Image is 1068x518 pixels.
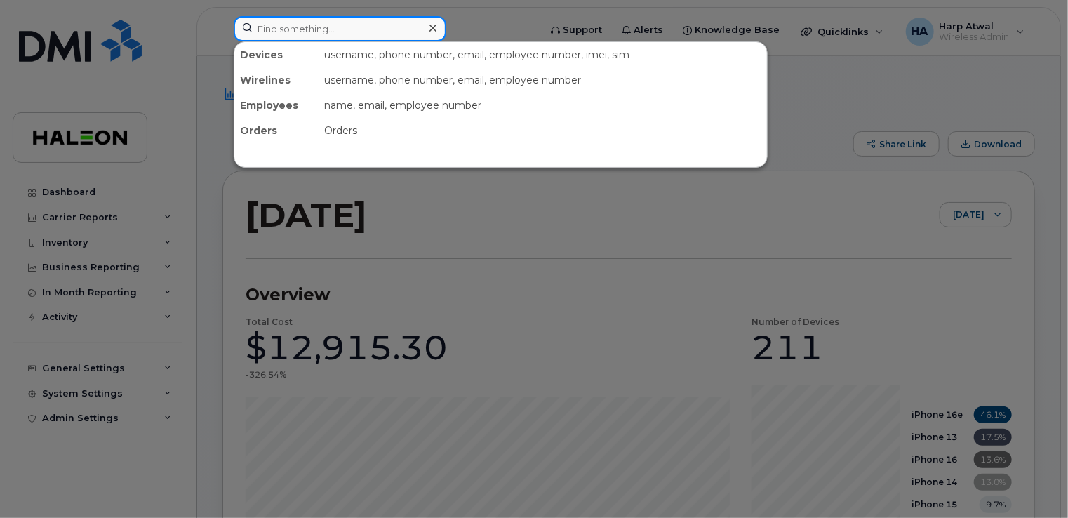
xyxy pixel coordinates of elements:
[234,42,319,67] div: Devices
[234,118,319,143] div: Orders
[319,93,767,118] div: name, email, employee number
[319,42,767,67] div: username, phone number, email, employee number, imei, sim
[319,67,767,93] div: username, phone number, email, employee number
[234,67,319,93] div: Wirelines
[234,93,319,118] div: Employees
[319,118,767,143] div: Orders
